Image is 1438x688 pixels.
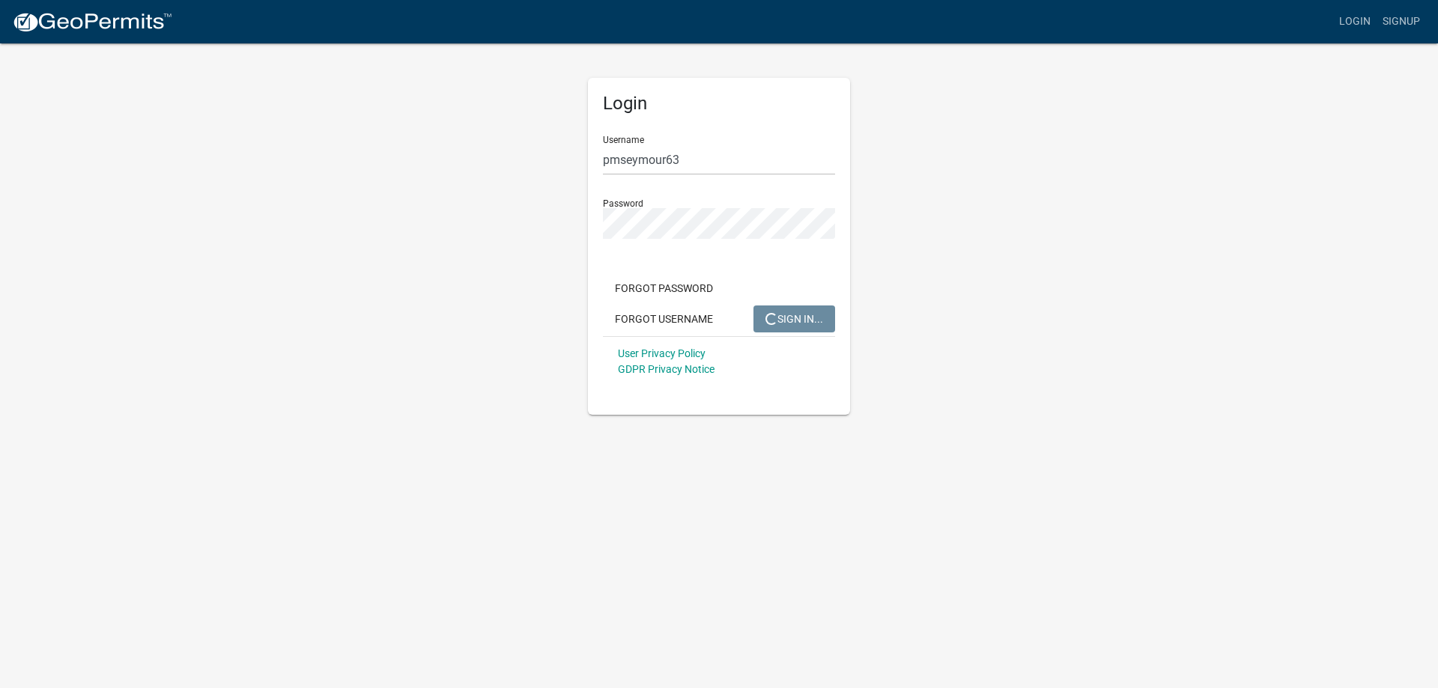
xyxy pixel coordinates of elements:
button: Forgot Password [603,275,725,302]
button: SIGN IN... [753,305,835,332]
a: Login [1333,7,1377,36]
button: Forgot Username [603,305,725,332]
h5: Login [603,93,835,115]
a: Signup [1377,7,1426,36]
a: GDPR Privacy Notice [618,363,715,375]
span: SIGN IN... [765,312,823,324]
a: User Privacy Policy [618,347,706,359]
